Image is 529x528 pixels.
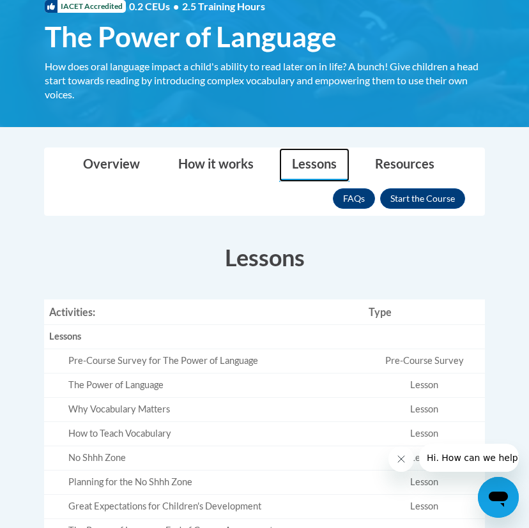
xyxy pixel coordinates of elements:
td: Lesson [364,470,485,494]
div: Great Expectations for Children's Development [68,500,358,513]
td: Lesson [364,494,485,518]
th: Type [364,299,485,325]
span: The Power of Language [45,20,337,54]
th: Activities: [44,299,364,325]
button: Enroll [380,188,465,209]
a: Resources [362,148,447,182]
h3: Lessons [44,241,485,273]
a: How it works [165,148,266,182]
a: Overview [70,148,153,182]
td: Lesson [364,373,485,397]
div: Pre-Course Survey for The Power of Language [68,354,358,368]
iframe: Button to launch messaging window [478,477,519,518]
iframe: Message from company [419,444,519,472]
div: How to Teach Vocabulary [68,427,358,441]
td: Lesson [364,446,485,470]
a: Lessons [279,148,349,182]
div: Planning for the No Shhh Zone [68,476,358,489]
iframe: Close message [388,446,414,472]
span: Hi. How can we help? [8,9,103,19]
div: The Power of Language [68,379,358,392]
div: How does oral language impact a child's ability to read later on in life? A bunch! Give children ... [45,59,486,102]
a: FAQs [333,188,375,209]
td: Lesson [364,397,485,421]
div: Lessons [49,330,358,343]
td: Lesson [364,421,485,446]
td: Pre-Course Survey [364,349,485,373]
div: No Shhh Zone [68,451,358,465]
div: Why Vocabulary Matters [68,403,358,416]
